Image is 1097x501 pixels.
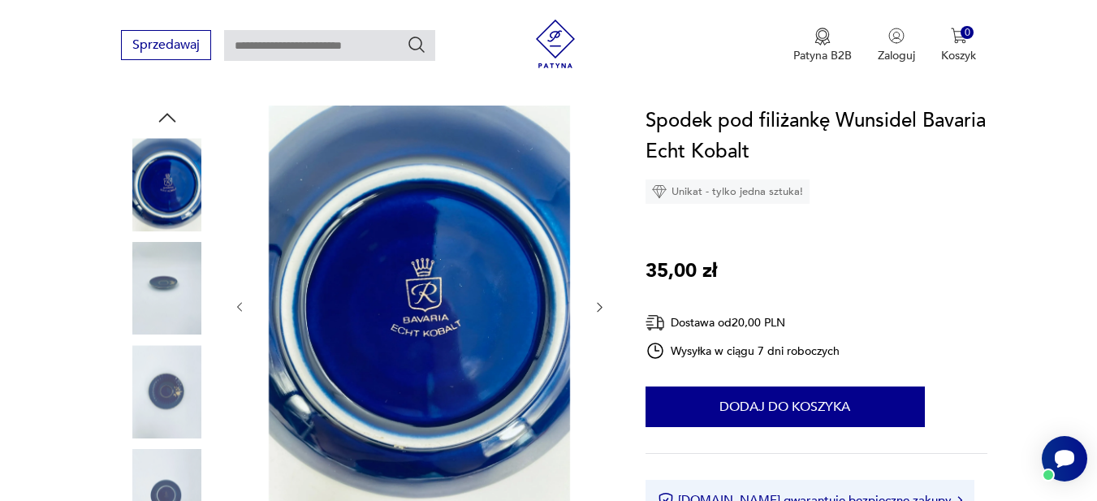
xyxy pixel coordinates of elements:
[407,35,426,54] button: Szukaj
[941,48,976,63] p: Koszyk
[646,106,988,167] h1: Spodek pod filiżankę Wunsidel Bavaria Echt Kobalt
[646,341,840,361] div: Wysyłka w ciągu 7 dni roboczych
[646,313,665,333] img: Ikona dostawy
[814,28,831,45] img: Ikona medalu
[121,345,214,438] img: Zdjęcie produktu Spodek pod filiżankę Wunsidel Bavaria Echt Kobalt
[793,28,852,63] button: Patyna B2B
[646,387,925,427] button: Dodaj do koszyka
[121,30,211,60] button: Sprzedawaj
[793,48,852,63] p: Patyna B2B
[888,28,905,44] img: Ikonka użytkownika
[941,28,976,63] button: 0Koszyk
[531,19,580,68] img: Patyna - sklep z meblami i dekoracjami vintage
[951,28,967,44] img: Ikona koszyka
[793,28,852,63] a: Ikona medaluPatyna B2B
[121,41,211,52] a: Sprzedawaj
[652,184,667,199] img: Ikona diamentu
[121,242,214,335] img: Zdjęcie produktu Spodek pod filiżankę Wunsidel Bavaria Echt Kobalt
[646,179,810,204] div: Unikat - tylko jedna sztuka!
[646,313,840,333] div: Dostawa od 20,00 PLN
[961,26,974,40] div: 0
[878,28,915,63] button: Zaloguj
[878,48,915,63] p: Zaloguj
[1042,436,1087,482] iframe: Smartsupp widget button
[121,138,214,231] img: Zdjęcie produktu Spodek pod filiżankę Wunsidel Bavaria Echt Kobalt
[646,256,717,287] p: 35,00 zł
